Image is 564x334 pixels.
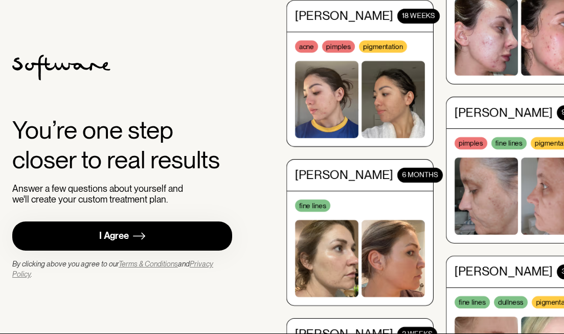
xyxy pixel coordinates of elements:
div: 6 months [397,168,443,183]
a: Terms & Conditions [119,260,178,268]
div: acne [295,40,318,53]
a: Privacy Policy [12,260,213,278]
div: [PERSON_NAME] [295,9,393,24]
div: dullness [494,296,528,308]
div: Answer a few questions about yourself and we'll create your custom treatment plan. [12,183,188,205]
div: You’re one step closer to real results [12,116,232,174]
div: [PERSON_NAME] [455,105,553,120]
div: I Agree [99,230,129,242]
div: [PERSON_NAME] [455,264,553,279]
div: [PERSON_NAME] [295,168,393,183]
div: fine lines [455,296,490,308]
div: 18 WEEKS [397,9,440,24]
div: fine lines [295,199,330,212]
div: pigmentation [359,40,407,53]
div: By clicking above you agree to our and . [12,259,232,279]
div: fine lines [491,137,527,149]
div: pimples [322,40,355,53]
div: pimples [455,137,487,149]
a: I Agree [12,221,232,251]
